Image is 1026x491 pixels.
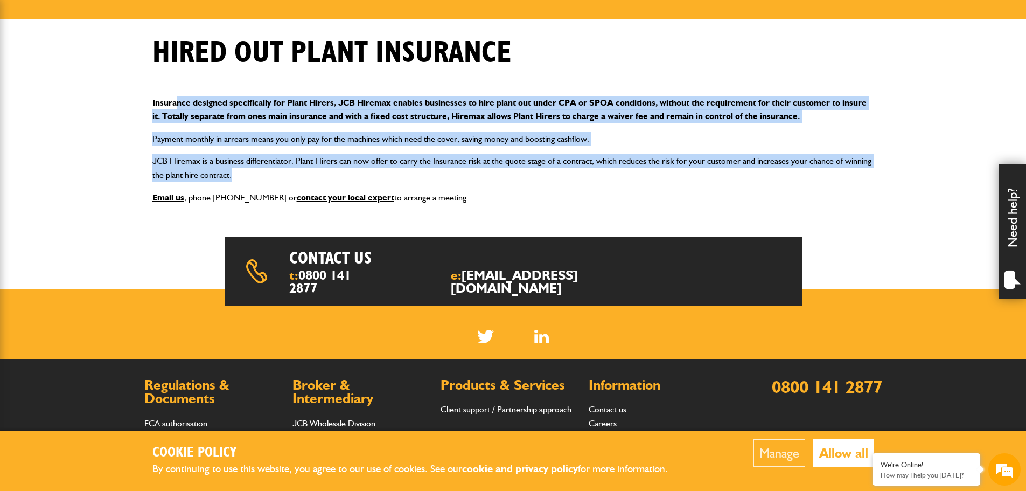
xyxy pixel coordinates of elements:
[534,330,549,343] img: Linked In
[451,269,632,295] span: e:
[772,376,882,397] a: 0800 141 2877
[14,100,197,123] input: Enter your last name
[534,330,549,343] a: LinkedIn
[152,154,874,182] p: JCB Hiremax is a business differentiator. Plant Hirers can now offer to carry the Insurance risk ...
[881,460,972,469] div: We're Online!
[753,439,805,467] button: Manage
[451,267,578,296] a: [EMAIL_ADDRESS][DOMAIN_NAME]
[297,192,394,203] a: contact your local expert
[292,378,430,406] h2: Broker & Intermediary
[144,418,207,428] a: FCA authorisation
[289,269,360,295] span: t:
[152,191,874,205] p: , phone [PHONE_NUMBER] or to arrange a meeting.
[152,96,874,123] p: Insurance designed specifically for Plant Hirers, JCB Hiremax enables businesses to hire plant ou...
[999,164,1026,299] div: Need help?
[152,132,874,146] p: Payment monthly in arrears means you only pay for the machines which need the cover, saving money...
[152,461,686,478] p: By continuing to use this website, you agree to our use of cookies. See our for more information.
[589,418,617,428] a: Careers
[18,60,45,75] img: d_20077148190_company_1631870298795_20077148190
[289,267,351,296] a: 0800 141 2877
[14,132,197,155] input: Enter your email address
[14,163,197,187] input: Enter your phone number
[813,439,874,467] button: Allow all
[152,445,686,461] h2: Cookie Policy
[441,378,578,392] h2: Products & Services
[589,404,626,414] a: Contact us
[462,462,578,475] a: cookie and privacy policy
[177,5,203,31] div: Minimize live chat window
[152,192,184,203] a: Email us
[881,471,972,479] p: How may I help you today?
[292,418,375,428] a: JCB Wholesale Division
[14,195,197,323] textarea: Type your message and hit 'Enter'
[289,248,542,268] h2: Contact us
[144,378,282,406] h2: Regulations & Documents
[56,60,181,74] div: Chat with us now
[477,330,494,343] img: Twitter
[441,404,571,414] a: Client support / Partnership approach
[146,332,196,347] em: Start Chat
[589,378,726,392] h2: Information
[152,35,512,71] h1: Hired out plant insurance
